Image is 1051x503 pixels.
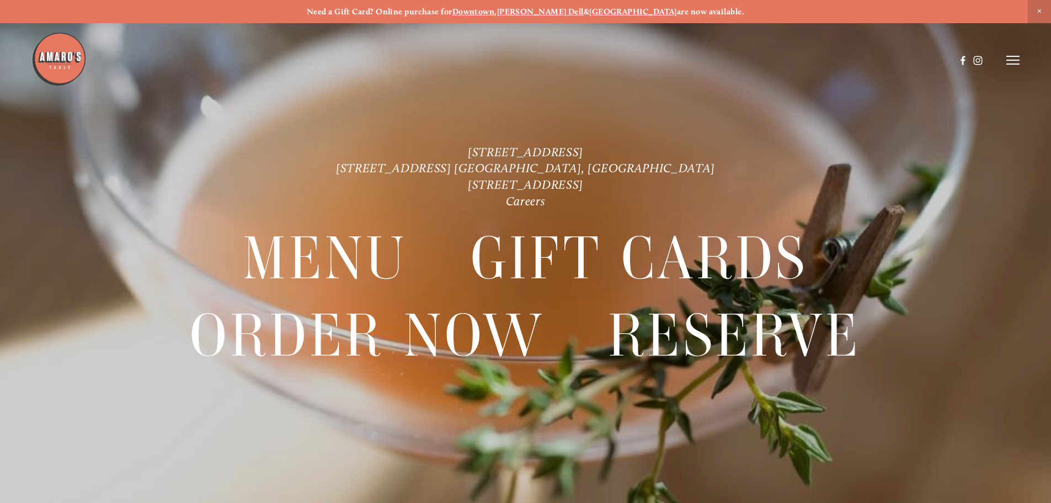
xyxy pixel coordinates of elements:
a: [STREET_ADDRESS] [468,145,583,160]
span: Reserve [608,298,861,374]
span: Menu [243,221,407,297]
a: [PERSON_NAME] Dell [497,7,584,17]
strong: are now available. [677,7,744,17]
strong: Need a Gift Card? Online purchase for [307,7,452,17]
a: Reserve [608,298,861,373]
a: Gift Cards [471,221,808,296]
a: Downtown [452,7,495,17]
strong: & [584,7,589,17]
a: [STREET_ADDRESS] [468,177,583,192]
a: Careers [506,194,546,209]
span: Order Now [190,298,545,374]
a: Order Now [190,298,545,373]
a: [STREET_ADDRESS] [GEOGRAPHIC_DATA], [GEOGRAPHIC_DATA] [336,161,715,176]
a: Menu [243,221,407,296]
a: [GEOGRAPHIC_DATA] [589,7,677,17]
strong: , [494,7,497,17]
img: Amaro's Table [31,31,87,87]
span: Gift Cards [471,221,808,297]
